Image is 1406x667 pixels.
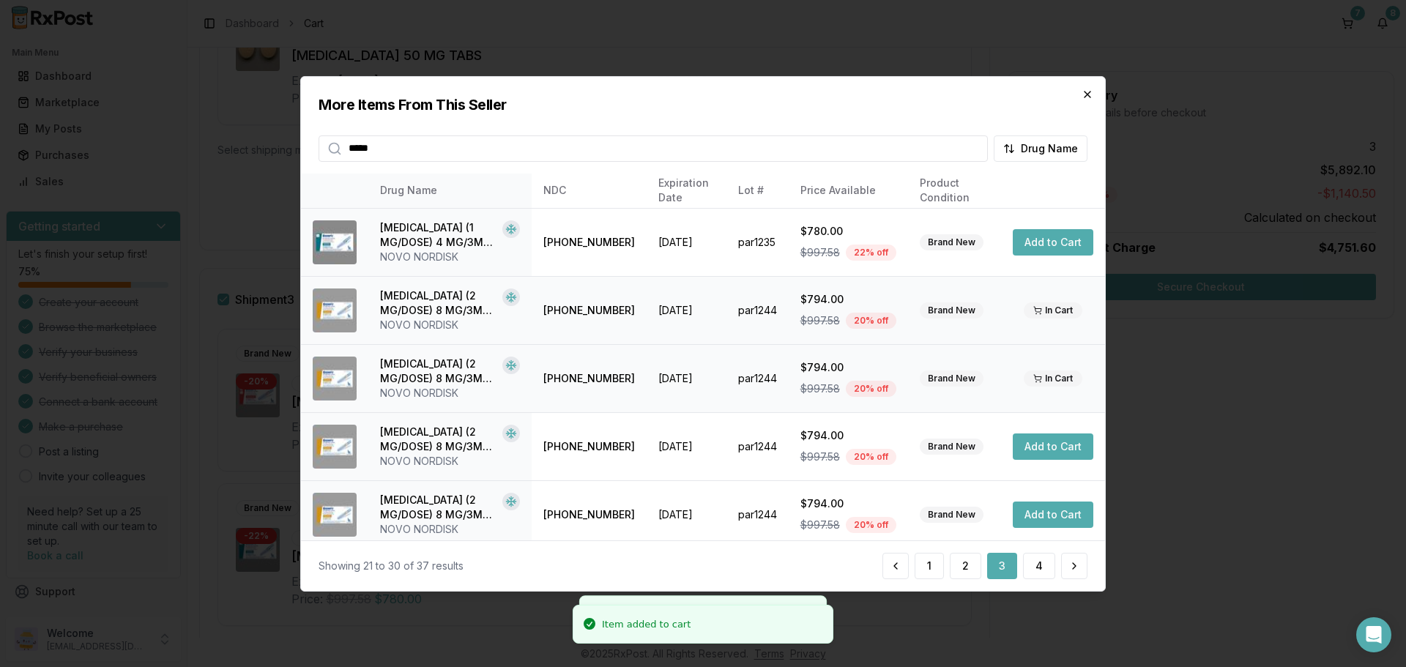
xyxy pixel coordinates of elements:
[313,288,357,332] img: Ozempic (2 MG/DOSE) 8 MG/3ML SOPN
[800,313,840,328] span: $997.58
[319,559,464,573] div: Showing 21 to 30 of 37 results
[920,370,983,387] div: Brand New
[800,518,840,532] span: $997.58
[532,480,647,548] td: [PHONE_NUMBER]
[726,173,789,208] th: Lot #
[647,276,726,344] td: [DATE]
[313,493,357,537] img: Ozempic (2 MG/DOSE) 8 MG/3ML SOPN
[800,360,896,375] div: $794.00
[1013,502,1093,528] button: Add to Cart
[726,208,789,276] td: par1235
[532,344,647,412] td: [PHONE_NUMBER]
[647,344,726,412] td: [DATE]
[800,245,840,260] span: $997.58
[726,276,789,344] td: par1244
[380,425,496,454] div: [MEDICAL_DATA] (2 MG/DOSE) 8 MG/3ML SOPN
[994,135,1087,161] button: Drug Name
[1013,229,1093,256] button: Add to Cart
[380,454,520,469] div: NOVO NORDISK
[532,412,647,480] td: [PHONE_NUMBER]
[313,220,357,264] img: Ozempic (1 MG/DOSE) 4 MG/3ML SOPN
[380,357,496,386] div: [MEDICAL_DATA] (2 MG/DOSE) 8 MG/3ML SOPN
[380,220,496,250] div: [MEDICAL_DATA] (1 MG/DOSE) 4 MG/3ML SOPN
[1024,370,1082,387] div: In Cart
[920,507,983,523] div: Brand New
[800,381,840,396] span: $997.58
[647,173,726,208] th: Expiration Date
[789,173,908,208] th: Price Available
[726,344,789,412] td: par1244
[726,412,789,480] td: par1244
[908,173,1001,208] th: Product Condition
[380,522,520,537] div: NOVO NORDISK
[647,480,726,548] td: [DATE]
[313,425,357,469] img: Ozempic (2 MG/DOSE) 8 MG/3ML SOPN
[846,449,896,465] div: 20 % off
[380,250,520,264] div: NOVO NORDISK
[532,276,647,344] td: [PHONE_NUMBER]
[1023,553,1055,579] button: 4
[380,288,496,318] div: [MEDICAL_DATA] (2 MG/DOSE) 8 MG/3ML SOPN
[313,357,357,400] img: Ozempic (2 MG/DOSE) 8 MG/3ML SOPN
[368,173,532,208] th: Drug Name
[800,224,896,239] div: $780.00
[647,208,726,276] td: [DATE]
[532,208,647,276] td: [PHONE_NUMBER]
[319,94,1087,114] h2: More Items From This Seller
[800,450,840,464] span: $997.58
[1024,302,1082,318] div: In Cart
[532,173,647,208] th: NDC
[920,234,983,250] div: Brand New
[380,386,520,400] div: NOVO NORDISK
[987,553,1017,579] button: 3
[950,553,981,579] button: 2
[915,553,944,579] button: 1
[726,480,789,548] td: par1244
[846,245,896,261] div: 22 % off
[380,318,520,332] div: NOVO NORDISK
[846,313,896,329] div: 20 % off
[800,428,896,443] div: $794.00
[1021,141,1078,155] span: Drug Name
[846,381,896,397] div: 20 % off
[647,412,726,480] td: [DATE]
[846,517,896,533] div: 20 % off
[1013,433,1093,460] button: Add to Cart
[380,493,496,522] div: [MEDICAL_DATA] (2 MG/DOSE) 8 MG/3ML SOPN
[800,292,896,307] div: $794.00
[920,439,983,455] div: Brand New
[800,496,896,511] div: $794.00
[920,302,983,318] div: Brand New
